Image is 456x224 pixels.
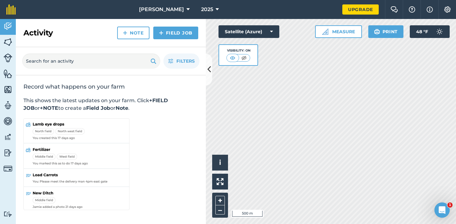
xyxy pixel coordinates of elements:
img: svg+xml;base64,PHN2ZyB4bWxucz0iaHR0cDovL3d3dy53My5vcmcvMjAwMC9zdmciIHdpZHRoPSI1NiIgaGVpZ2h0PSI2MC... [3,69,12,78]
h2: Activity [23,28,53,38]
p: This shows the latest updates on your farm. Click or to create a or . [23,97,198,112]
button: + [215,196,225,205]
a: Field Job [153,27,198,39]
span: i [219,159,221,166]
img: svg+xml;base64,PHN2ZyB4bWxucz0iaHR0cDovL3d3dy53My5vcmcvMjAwMC9zdmciIHdpZHRoPSI1NiIgaGVpZ2h0PSI2MC... [3,37,12,47]
img: svg+xml;base64,PHN2ZyB4bWxucz0iaHR0cDovL3d3dy53My5vcmcvMjAwMC9zdmciIHdpZHRoPSIxNyIgaGVpZ2h0PSIxNy... [427,6,433,13]
strong: +NOTE [40,105,58,111]
img: svg+xml;base64,PHN2ZyB4bWxucz0iaHR0cDovL3d3dy53My5vcmcvMjAwMC9zdmciIHdpZHRoPSI1NiIgaGVpZ2h0PSI2MC... [3,85,12,94]
img: svg+xml;base64,PHN2ZyB4bWxucz0iaHR0cDovL3d3dy53My5vcmcvMjAwMC9zdmciIHdpZHRoPSI1MCIgaGVpZ2h0PSI0MC... [240,55,248,61]
button: Satellite (Azure) [218,25,279,38]
button: 48 °F [410,25,450,38]
img: svg+xml;base64,PD94bWwgdmVyc2lvbj0iMS4wIiBlbmNvZGluZz0idXRmLTgiPz4KPCEtLSBHZW5lcmF0b3I6IEFkb2JlIE... [433,25,446,38]
img: A cog icon [444,6,451,13]
img: svg+xml;base64,PHN2ZyB4bWxucz0iaHR0cDovL3d3dy53My5vcmcvMjAwMC9zdmciIHdpZHRoPSIxOSIgaGVpZ2h0PSIyNC... [374,28,380,35]
input: Search for an activity [22,53,160,69]
button: i [212,155,228,171]
img: Two speech bubbles overlapping with the left bubble in the forefront [390,6,398,13]
a: Note [117,27,149,39]
img: svg+xml;base64,PHN2ZyB4bWxucz0iaHR0cDovL3d3dy53My5vcmcvMjAwMC9zdmciIHdpZHRoPSI1MCIgaGVpZ2h0PSI0MC... [229,55,237,61]
button: Measure [315,25,362,38]
strong: Field Job [86,105,110,111]
span: 48 ° F [416,25,428,38]
iframe: Intercom live chat [434,202,450,218]
img: svg+xml;base64,PD94bWwgdmVyc2lvbj0iMS4wIiBlbmNvZGluZz0idXRmLTgiPz4KPCEtLSBHZW5lcmF0b3I6IEFkb2JlIE... [3,148,12,158]
img: svg+xml;base64,PD94bWwgdmVyc2lvbj0iMS4wIiBlbmNvZGluZz0idXRmLTgiPz4KPCEtLSBHZW5lcmF0b3I6IEFkb2JlIE... [3,22,12,31]
span: [PERSON_NAME] [139,6,184,13]
img: svg+xml;base64,PD94bWwgdmVyc2lvbj0iMS4wIiBlbmNvZGluZz0idXRmLTgiPz4KPCEtLSBHZW5lcmF0b3I6IEFkb2JlIE... [3,116,12,126]
strong: Note [116,105,128,111]
button: Filters [163,53,199,69]
img: svg+xml;base64,PD94bWwgdmVyc2lvbj0iMS4wIiBlbmNvZGluZz0idXRmLTgiPz4KPCEtLSBHZW5lcmF0b3I6IEFkb2JlIE... [3,211,12,217]
img: fieldmargin Logo [6,4,16,15]
span: Filters [176,58,195,65]
span: 1 [447,202,453,208]
img: svg+xml;base64,PD94bWwgdmVyc2lvbj0iMS4wIiBlbmNvZGluZz0idXRmLTgiPz4KPCEtLSBHZW5lcmF0b3I6IEFkb2JlIE... [3,132,12,142]
img: Four arrows, one pointing top left, one top right, one bottom right and the last bottom left [217,178,224,185]
div: Visibility: On [226,48,250,53]
img: A question mark icon [408,6,416,13]
img: svg+xml;base64,PHN2ZyB4bWxucz0iaHR0cDovL3d3dy53My5vcmcvMjAwMC9zdmciIHdpZHRoPSIxNCIgaGVpZ2h0PSIyNC... [123,29,127,37]
img: Ruler icon [322,28,328,35]
span: 2025 [201,6,213,13]
img: svg+xml;base64,PD94bWwgdmVyc2lvbj0iMS4wIiBlbmNvZGluZz0idXRmLTgiPz4KPCEtLSBHZW5lcmF0b3I6IEFkb2JlIE... [3,53,12,62]
h2: Record what happens on your farm [23,83,198,90]
a: Upgrade [342,4,379,15]
img: svg+xml;base64,PHN2ZyB4bWxucz0iaHR0cDovL3d3dy53My5vcmcvMjAwMC9zdmciIHdpZHRoPSIxOSIgaGVpZ2h0PSIyNC... [150,57,156,65]
button: – [215,205,225,215]
button: Print [368,25,404,38]
img: svg+xml;base64,PD94bWwgdmVyc2lvbj0iMS4wIiBlbmNvZGluZz0idXRmLTgiPz4KPCEtLSBHZW5lcmF0b3I6IEFkb2JlIE... [3,164,12,173]
img: svg+xml;base64,PHN2ZyB4bWxucz0iaHR0cDovL3d3dy53My5vcmcvMjAwMC9zdmciIHdpZHRoPSIxNCIgaGVpZ2h0PSIyNC... [159,29,163,37]
img: svg+xml;base64,PD94bWwgdmVyc2lvbj0iMS4wIiBlbmNvZGluZz0idXRmLTgiPz4KPCEtLSBHZW5lcmF0b3I6IEFkb2JlIE... [3,101,12,110]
